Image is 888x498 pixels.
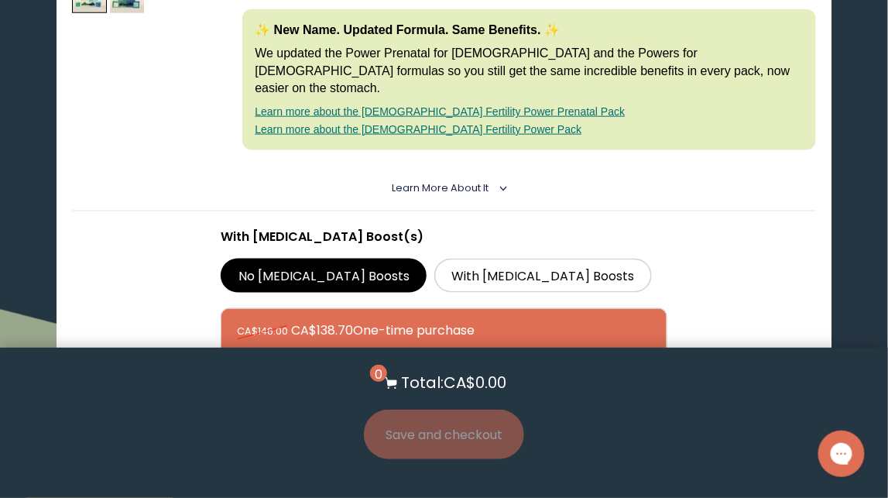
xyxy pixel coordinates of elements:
[221,259,427,293] label: No [MEDICAL_DATA] Boosts
[434,259,652,293] label: With [MEDICAL_DATA] Boosts
[255,105,625,118] a: Learn more about the [DEMOGRAPHIC_DATA] Fertility Power Prenatal Pack
[255,45,803,97] p: We updated the Power Prenatal for [DEMOGRAPHIC_DATA] and the Powers for [DEMOGRAPHIC_DATA] formul...
[392,181,489,194] span: Learn More About it
[811,425,873,483] iframe: Gorgias live chat messenger
[493,184,507,192] i: <
[370,365,387,382] span: 0
[255,23,560,36] strong: ✨ New Name. Updated Formula. Same Benefits. ✨
[401,371,506,394] p: Total: CA$0.00
[364,410,524,459] button: Save and checkout
[392,181,496,195] summary: Learn More About it <
[255,123,581,136] a: Learn more about the [DEMOGRAPHIC_DATA] Fertility Power Pack
[221,227,667,246] p: With [MEDICAL_DATA] Boost(s)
